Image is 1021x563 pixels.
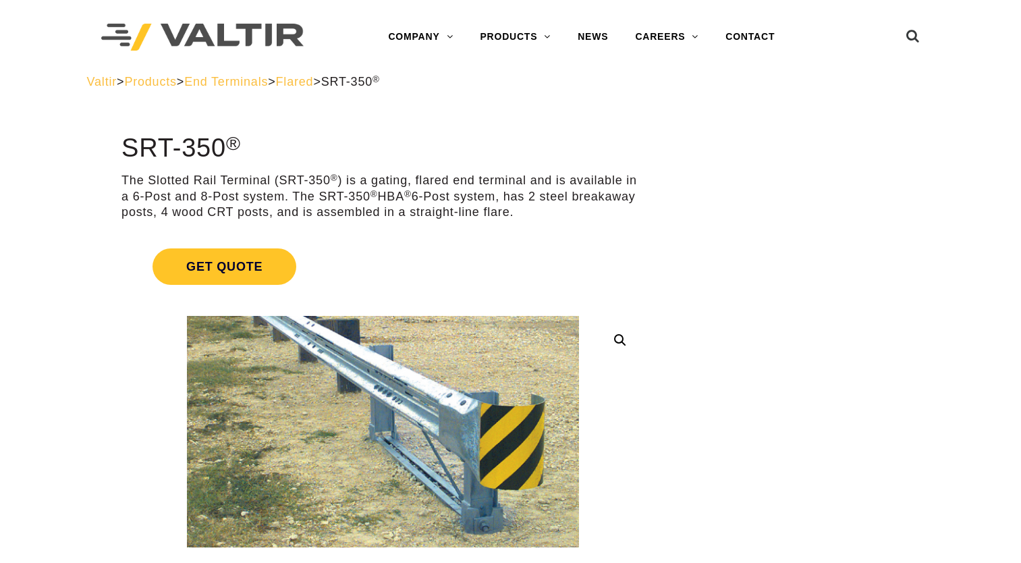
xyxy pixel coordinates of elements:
p: The Slotted Rail Terminal (SRT-350 ) is a gating, flared end terminal and is available in a 6-Pos... [121,173,644,220]
a: End Terminals [184,75,268,88]
sup: ® [370,189,378,199]
sup: ® [226,132,241,154]
div: > > > > [87,74,935,90]
a: Flared [276,75,314,88]
a: Get Quote [121,232,644,301]
a: COMPANY [375,24,466,51]
img: Valtir [101,24,304,51]
sup: ® [372,74,380,84]
a: NEWS [564,24,622,51]
a: PRODUCTS [466,24,564,51]
a: CONTACT [712,24,788,51]
sup: ® [404,189,412,199]
a: Products [124,75,176,88]
span: SRT-350 [321,75,380,88]
span: Get Quote [153,248,296,285]
a: Valtir [87,75,117,88]
sup: ® [331,173,338,183]
a: CAREERS [622,24,712,51]
h1: SRT-350 [121,134,644,163]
